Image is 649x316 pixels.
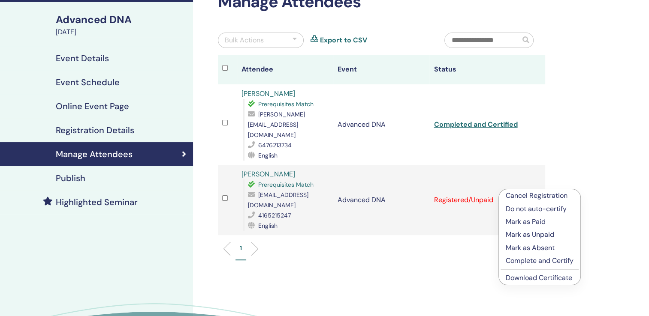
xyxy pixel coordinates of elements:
[56,149,133,159] h4: Manage Attendees
[429,55,525,84] th: Status
[320,35,367,45] a: Export to CSV
[56,27,188,37] div: [DATE]
[56,12,188,27] div: Advanced DNA
[506,230,574,240] p: Mark as Unpaid
[506,217,574,227] p: Mark as Paid
[258,141,292,149] span: 6476213734
[506,243,574,253] p: Mark as Absent
[258,222,278,230] span: English
[56,77,120,87] h4: Event Schedule
[248,191,308,209] span: [EMAIL_ADDRESS][DOMAIN_NAME]
[51,12,193,37] a: Advanced DNA[DATE]
[56,125,134,135] h4: Registration Details
[241,170,295,179] a: [PERSON_NAME]
[333,55,429,84] th: Event
[506,273,572,282] a: Download Certificate
[258,100,314,108] span: Prerequisites Match
[258,152,278,159] span: English
[333,84,429,165] td: Advanced DNA
[56,173,85,183] h4: Publish
[241,89,295,98] a: [PERSON_NAME]
[434,120,517,129] a: Completed and Certified
[225,35,264,45] div: Bulk Actions
[506,191,574,201] p: Cancel Registration
[56,53,109,63] h4: Event Details
[248,110,305,139] span: [PERSON_NAME][EMAIL_ADDRESS][DOMAIN_NAME]
[240,244,242,253] p: 1
[258,212,291,219] span: 4165215247
[506,256,574,266] p: Complete and Certify
[506,204,574,214] p: Do not auto-certify
[258,181,314,188] span: Prerequisites Match
[237,55,333,84] th: Attendee
[56,197,138,207] h4: Highlighted Seminar
[56,101,129,111] h4: Online Event Page
[333,165,429,235] td: Advanced DNA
